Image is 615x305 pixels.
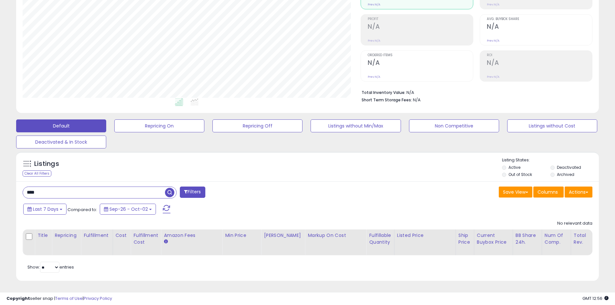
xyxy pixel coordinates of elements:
[212,119,302,132] button: Repricing Off
[487,23,592,32] h2: N/A
[305,229,366,255] th: The percentage added to the cost of goods (COGS) that forms the calculator for Min & Max prices.
[368,39,380,43] small: Prev: N/A
[507,119,597,132] button: Listings without Cost
[109,206,148,212] span: Sep-26 - Oct-02
[55,232,78,239] div: Repricing
[116,232,128,239] div: Cost
[84,232,110,239] div: Fulfillment
[84,295,112,301] a: Privacy Policy
[499,187,532,198] button: Save View
[502,157,599,163] p: Listing States:
[6,296,112,302] div: seller snap | |
[477,232,510,246] div: Current Buybox Price
[164,239,168,245] small: Amazon Fees.
[368,3,380,6] small: Prev: N/A
[23,170,51,177] div: Clear All Filters
[362,90,405,95] b: Total Inventory Value:
[67,207,97,213] span: Compared to:
[557,220,592,227] div: No relevant data
[487,3,499,6] small: Prev: N/A
[23,204,67,215] button: Last 7 Days
[368,75,380,79] small: Prev: N/A
[264,232,302,239] div: [PERSON_NAME]
[362,97,412,103] b: Short Term Storage Fees:
[487,39,499,43] small: Prev: N/A
[413,97,421,103] span: N/A
[368,17,473,21] span: Profit
[33,206,58,212] span: Last 7 Days
[574,232,597,246] div: Total Rev.
[538,189,558,195] span: Columns
[409,119,499,132] button: Non Competitive
[508,172,532,177] label: Out of Stock
[100,204,156,215] button: Sep-26 - Oct-02
[114,119,204,132] button: Repricing On
[487,75,499,79] small: Prev: N/A
[368,54,473,57] span: Ordered Items
[533,187,564,198] button: Columns
[368,23,473,32] h2: N/A
[368,59,473,68] h2: N/A
[164,232,220,239] div: Amazon Fees
[582,295,609,301] span: 2025-10-10 12:56 GMT
[133,232,158,246] div: Fulfillment Cost
[557,165,581,170] label: Deactivated
[27,264,74,270] span: Show: entries
[308,232,364,239] div: Markup on Cost
[397,232,453,239] div: Listed Price
[369,232,391,246] div: Fulfillable Quantity
[516,232,539,246] div: BB Share 24h.
[311,119,401,132] button: Listings without Min/Max
[557,172,574,177] label: Archived
[458,232,471,246] div: Ship Price
[362,88,588,96] li: N/A
[225,232,258,239] div: Min Price
[487,54,592,57] span: ROI
[487,17,592,21] span: Avg. Buybox Share
[16,119,106,132] button: Default
[565,187,592,198] button: Actions
[180,187,205,198] button: Filters
[37,232,49,239] div: Title
[508,165,520,170] label: Active
[6,295,30,301] strong: Copyright
[34,159,59,168] h5: Listings
[55,295,83,301] a: Terms of Use
[16,136,106,148] button: Deactivated & In Stock
[545,232,568,246] div: Num of Comp.
[487,59,592,68] h2: N/A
